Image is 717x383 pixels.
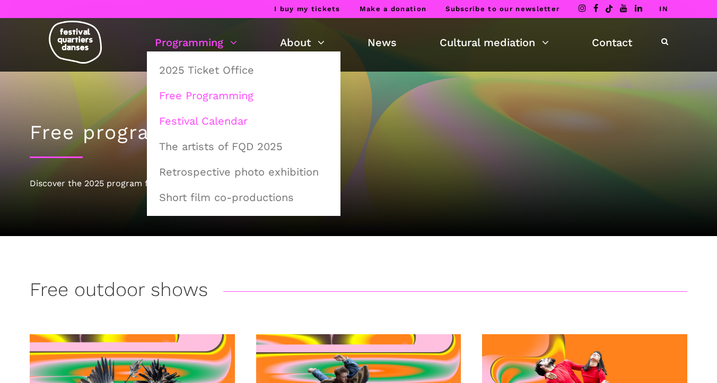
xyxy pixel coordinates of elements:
[274,5,340,13] a: I buy my tickets
[368,33,397,51] a: News
[153,185,335,210] a: Short film co-productions
[30,121,279,144] font: Free programming 2025
[153,58,335,82] a: 2025 Ticket Office
[153,109,335,133] a: Festival Calendar
[49,21,102,64] img: logo-fqd-med
[30,178,283,188] font: Discover the 2025 program for the Quartiers Danses Festival!
[592,33,632,51] a: Contact
[368,36,397,49] font: News
[360,5,427,13] a: Make a donation
[153,83,335,108] a: Free Programming
[153,134,335,159] a: The artists of FQD 2025
[280,33,325,51] a: About
[280,36,311,49] font: About
[440,36,535,49] font: Cultural mediation
[592,36,632,49] font: Contact
[30,278,208,301] font: Free outdoor shows
[159,166,319,178] font: Retrospective photo exhibition
[159,140,283,153] font: The artists of FQD 2025
[159,64,254,76] font: 2025 Ticket Office
[159,115,248,127] font: Festival Calendar
[153,160,335,184] a: Retrospective photo exhibition
[155,33,237,51] a: Programming
[659,5,668,13] a: IN
[159,191,294,204] font: Short film co-productions
[155,36,223,49] font: Programming
[445,5,559,13] a: Subscribe to our newsletter
[440,33,549,51] a: Cultural mediation
[159,89,253,102] font: Free Programming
